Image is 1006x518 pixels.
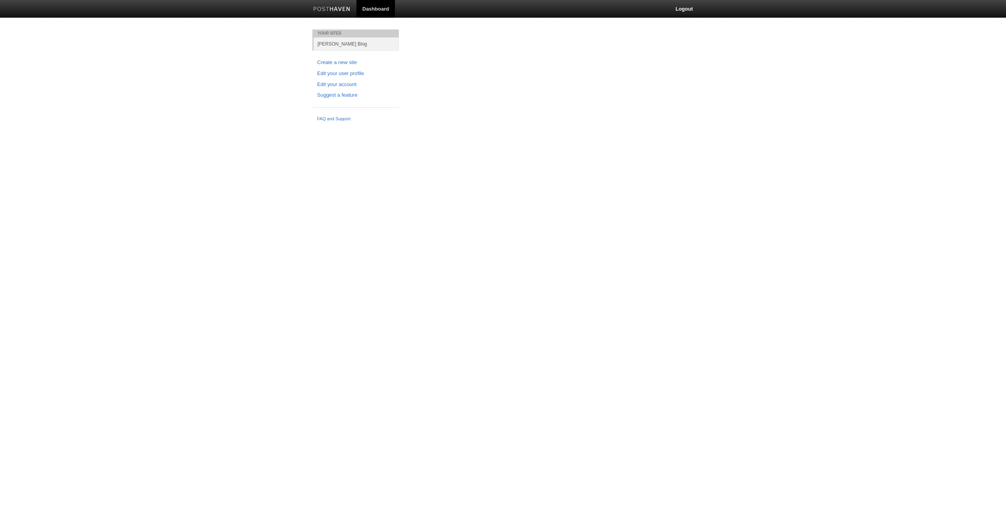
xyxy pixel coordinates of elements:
[317,91,394,99] a: Suggest a feature
[317,70,394,78] a: Edit your user profile
[313,7,351,13] img: Posthaven-bar
[317,81,394,89] a: Edit your account
[317,116,394,123] a: FAQ and Support
[317,59,394,67] a: Create a new site
[314,37,399,50] a: [PERSON_NAME] Blog
[312,29,399,37] li: Your Sites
